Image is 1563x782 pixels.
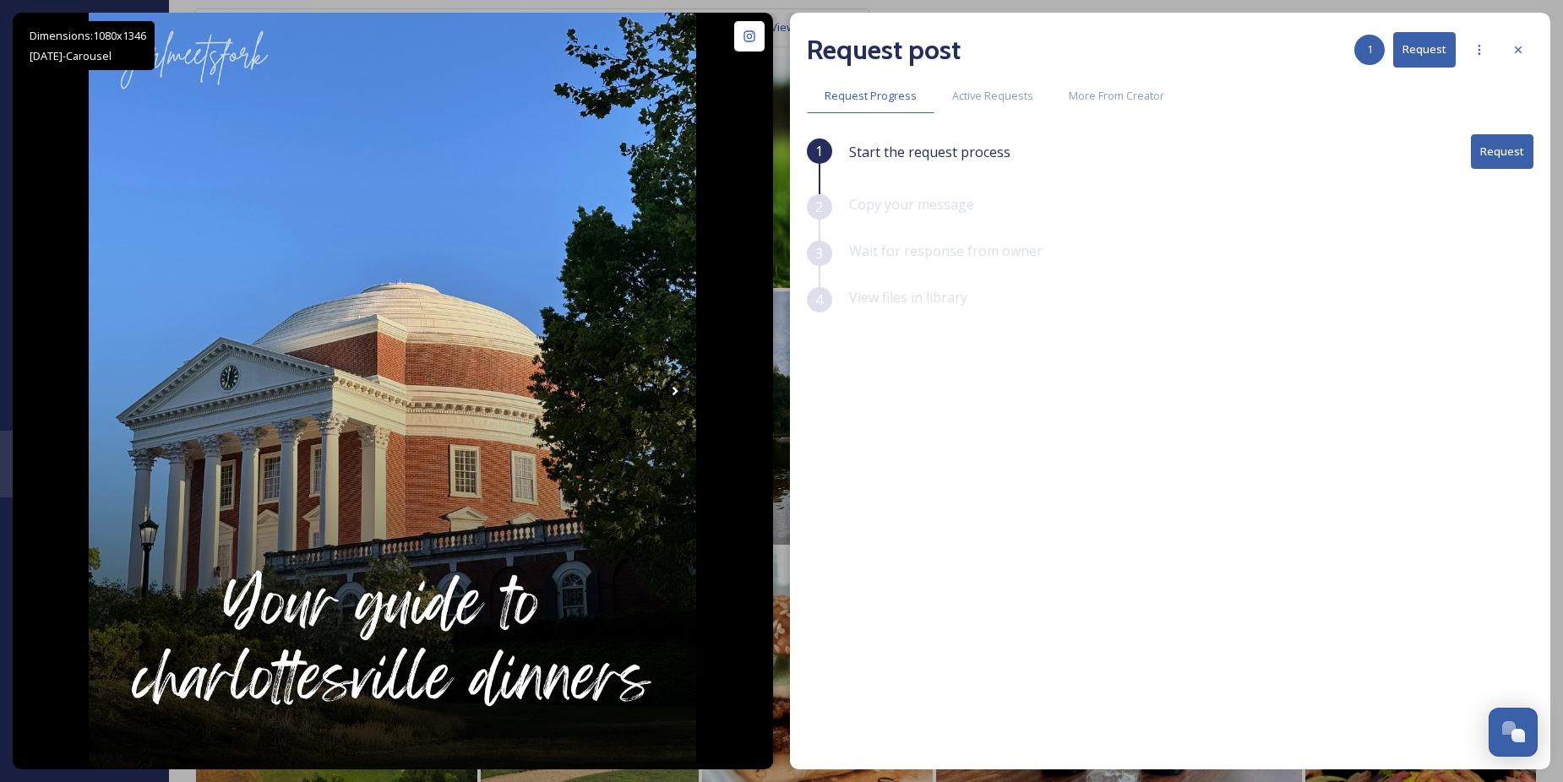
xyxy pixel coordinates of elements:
[849,195,974,214] span: Copy your message
[815,243,823,263] span: 3
[825,88,917,104] span: Request Progress
[849,288,967,307] span: View files in library
[1471,134,1533,169] button: Request
[1393,32,1456,67] button: Request
[1069,88,1164,104] span: More From Creator
[1367,41,1373,57] span: 1
[30,48,112,63] span: [DATE] - Carousel
[1489,708,1538,757] button: Open Chat
[815,197,823,217] span: 2
[815,290,823,310] span: 4
[89,13,696,769] img: My absolute favorite places for a nice dinner in Charlottesville! (in no order whatsoever)💙🏛️ 1. ...
[952,88,1033,104] span: Active Requests
[849,142,1010,162] span: Start the request process
[807,30,961,70] h2: Request post
[815,141,823,161] span: 1
[30,28,146,43] span: Dimensions: 1080 x 1346
[849,242,1043,260] span: Wait for response from owner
